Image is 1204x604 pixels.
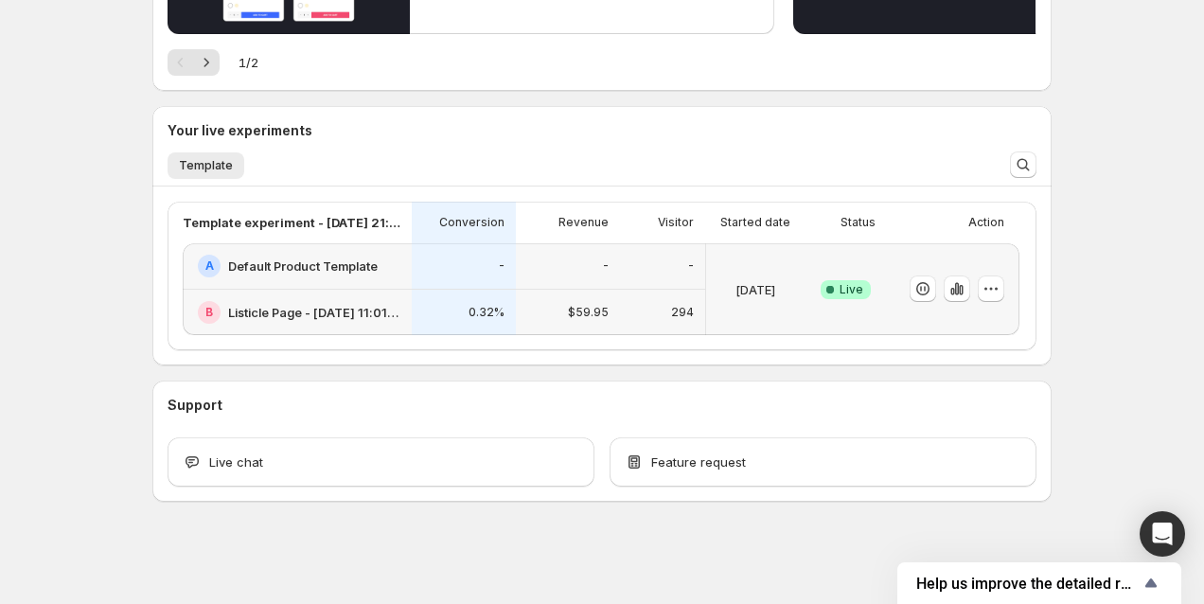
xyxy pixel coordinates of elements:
[735,280,775,299] p: [DATE]
[209,453,263,471] span: Live chat
[840,282,863,297] span: Live
[651,453,746,471] span: Feature request
[179,158,233,173] span: Template
[658,215,694,230] p: Visitor
[168,121,312,140] h3: Your live experiments
[205,258,214,274] h2: A
[1140,511,1185,557] div: Open Intercom Messenger
[558,215,609,230] p: Revenue
[228,257,378,275] h2: Default Product Template
[439,215,505,230] p: Conversion
[469,305,505,320] p: 0.32%
[916,575,1140,593] span: Help us improve the detailed report for A/B campaigns
[968,215,1004,230] p: Action
[671,305,694,320] p: 294
[168,396,222,415] h3: Support
[688,258,694,274] p: -
[916,572,1162,595] button: Show survey - Help us improve the detailed report for A/B campaigns
[603,258,609,274] p: -
[841,215,876,230] p: Status
[228,303,400,322] h2: Listicle Page - [DATE] 11:01:12
[205,305,213,320] h2: B
[499,258,505,274] p: -
[1010,151,1036,178] button: Search and filter results
[183,213,400,232] p: Template experiment - [DATE] 21:49:23
[568,305,609,320] p: $59.95
[193,49,220,76] button: Next
[720,215,790,230] p: Started date
[239,53,258,72] span: 1 / 2
[168,49,220,76] nav: Pagination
